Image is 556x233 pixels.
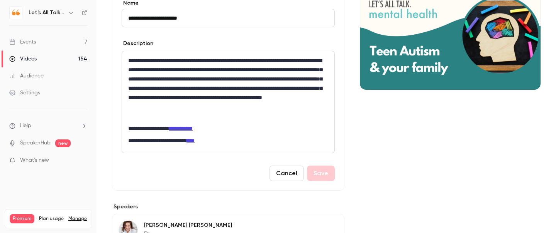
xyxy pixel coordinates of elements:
[112,203,344,211] label: Speakers
[68,216,87,222] a: Manage
[39,216,64,222] span: Plan usage
[9,38,36,46] div: Events
[20,156,49,164] span: What's new
[78,157,87,164] iframe: Noticeable Trigger
[270,166,304,181] button: Cancel
[122,51,335,153] section: description
[122,40,153,47] label: Description
[9,122,87,130] li: help-dropdown-opener
[10,214,34,223] span: Premium
[9,55,37,63] div: Videos
[29,9,65,17] h6: Let's All Talk Mental Health
[20,122,31,130] span: Help
[9,89,40,97] div: Settings
[55,139,71,147] span: new
[20,139,51,147] a: SpeakerHub
[10,7,22,19] img: Let's All Talk Mental Health
[122,51,334,153] div: editor
[144,221,294,229] p: [PERSON_NAME] [PERSON_NAME]
[9,72,44,80] div: Audience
